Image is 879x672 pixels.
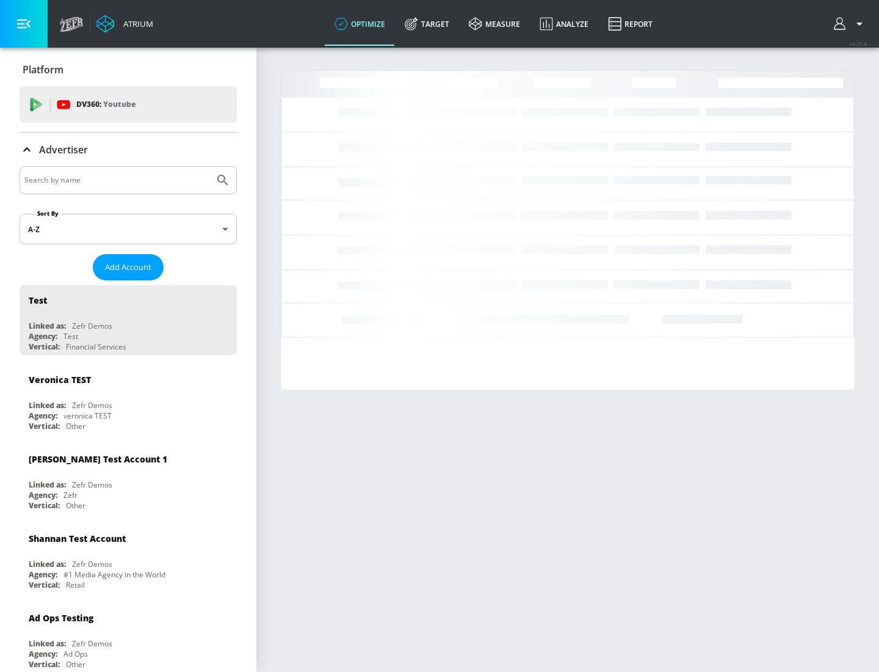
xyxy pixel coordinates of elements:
div: Retail [66,580,85,590]
div: Test [63,331,78,341]
div: DV360: Youtube [20,86,237,123]
div: #1 Media Agency in the World [63,569,165,580]
div: Veronica TESTLinked as:Zefr DemosAgency:veronica TESTVertical:Other [20,365,237,434]
div: Linked as: [29,400,66,411]
div: [PERSON_NAME] Test Account 1Linked as:Zefr DemosAgency:ZefrVertical:Other [20,444,237,514]
div: Linked as: [29,321,66,331]
div: Vertical: [29,580,60,590]
div: Shannan Test Account [29,533,126,544]
a: measure [459,2,530,46]
div: veronica TEST [63,411,112,421]
input: Search by name [24,172,209,188]
div: Zefr Demos [72,638,112,649]
span: Add Account [105,260,151,274]
div: Atrium [118,18,153,29]
div: Platform [20,53,237,87]
div: Linked as: [29,480,66,490]
div: Ad Ops Testing [29,612,93,624]
div: Vertical: [29,659,60,670]
div: Agency: [29,569,57,580]
div: Ad Ops [63,649,88,659]
div: Zefr Demos [72,559,112,569]
div: Zefr [63,490,78,500]
div: Zefr Demos [72,321,112,331]
div: Agency: [29,411,57,421]
p: DV360: [76,98,136,111]
button: Add Account [93,254,164,280]
div: Agency: [29,649,57,659]
div: A-Z [20,214,237,244]
div: [PERSON_NAME] Test Account 1 [29,453,167,465]
div: Linked as: [29,559,66,569]
div: Vertical: [29,421,60,431]
div: Zefr Demos [72,400,112,411]
div: TestLinked as:Zefr DemosAgency:TestVertical:Financial Services [20,285,237,355]
div: Vertical: [29,500,60,511]
p: Advertiser [39,143,88,156]
span: v 4.25.4 [850,40,867,47]
div: Other [66,659,85,670]
div: Other [66,500,85,511]
div: Zefr Demos [72,480,112,490]
div: Other [66,421,85,431]
div: Shannan Test AccountLinked as:Zefr DemosAgency:#1 Media Agency in the WorldVertical:Retail [20,524,237,593]
label: Sort By [35,210,61,217]
a: Atrium [96,15,153,33]
div: Test [29,294,47,306]
div: Advertiser [20,133,237,167]
a: Target [395,2,459,46]
div: Linked as: [29,638,66,649]
p: Youtube [103,98,136,111]
div: Agency: [29,490,57,500]
p: Platform [23,63,63,76]
div: Vertical: [29,341,60,352]
a: optimize [325,2,395,46]
a: Analyze [530,2,598,46]
div: Veronica TEST [29,374,91,385]
div: Agency: [29,331,57,341]
div: Financial Services [66,341,126,352]
a: Report [598,2,662,46]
